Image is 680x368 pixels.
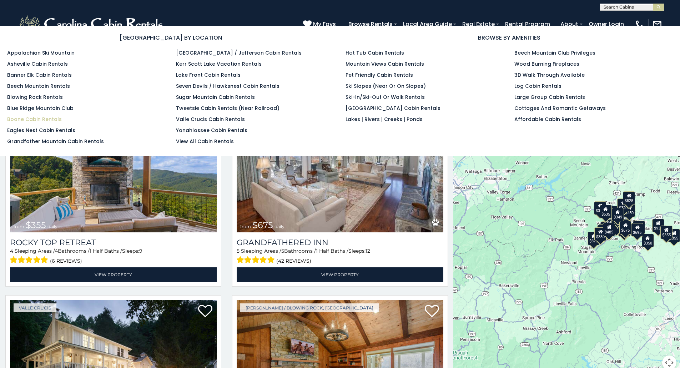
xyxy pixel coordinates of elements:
[600,205,612,218] div: $635
[346,33,673,42] h3: BROWSE BY AMENITIES
[176,82,279,90] a: Seven Devils / Hawksnest Cabin Rentals
[652,218,664,232] div: $930
[303,20,338,29] a: My Favs
[459,18,498,30] a: Real Estate
[346,116,423,123] a: Lakes | Rivers | Creeks | Ponds
[618,223,630,236] div: $315
[237,247,443,266] div: Sleeping Areas / Bathrooms / Sleeps:
[346,60,424,67] a: Mountain Views Cabin Rentals
[176,49,302,56] a: [GEOGRAPHIC_DATA] / Jefferson Cabin Rentals
[7,105,74,112] a: Blue Ridge Mountain Club
[252,220,273,230] span: $675
[7,138,104,145] a: Grandfather Mountain Cabin Rentals
[514,71,585,79] a: 3D Walk Through Available
[660,225,673,239] div: $355
[18,14,166,35] img: White-1-2.png
[240,303,379,312] a: [PERSON_NAME] / Blowing Rock, [GEOGRAPHIC_DATA]
[7,82,70,90] a: Beech Mountain Rentals
[514,60,579,67] a: Wood Burning Fireplaces
[237,94,443,232] img: Grandfathered Inn
[610,206,622,220] div: $565
[425,304,439,319] a: Add to favorites
[557,18,582,30] a: About
[7,116,62,123] a: Boone Cabin Rentals
[585,18,628,30] a: Owner Login
[588,232,600,245] div: $375
[612,210,624,223] div: $210
[313,20,336,29] span: My Favs
[7,60,68,67] a: Asheville Cabin Rentals
[50,256,82,266] span: (6 reviews)
[10,248,13,254] span: 4
[514,94,585,101] a: Large Group Cabin Rentals
[642,233,654,247] div: $350
[240,224,251,229] span: from
[345,18,396,30] a: Browse Rentals
[595,227,607,241] div: $330
[14,303,56,312] a: Valle Crucis
[316,248,348,254] span: 1 Half Baths /
[276,256,311,266] span: (42 reviews)
[10,238,217,247] a: Rocky Top Retreat
[7,33,334,42] h3: [GEOGRAPHIC_DATA] BY LOCATION
[502,18,554,30] a: Rental Program
[603,222,615,236] div: $485
[399,18,455,30] a: Local Area Guide
[631,223,644,236] div: $695
[176,138,234,145] a: View All Cabin Rentals
[7,71,72,79] a: Banner Elk Cabin Rentals
[346,49,404,56] a: Hot Tub Cabin Rentals
[55,248,58,254] span: 4
[237,248,240,254] span: 5
[514,105,606,112] a: Cottages and Romantic Getaways
[198,304,212,319] a: Add to favorites
[619,219,631,232] div: $395
[624,203,636,217] div: $250
[10,247,217,266] div: Sleeping Areas / Bathrooms / Sleeps:
[594,201,606,215] div: $305
[7,127,75,134] a: Eagles Nest Cabin Rentals
[514,49,595,56] a: Beech Mountain Club Privileges
[237,94,443,232] a: Grandfathered Inn from $675 daily
[346,94,425,101] a: Ski-in/Ski-Out or Walk Rentals
[7,94,63,101] a: Blowing Rock Rentals
[611,218,623,232] div: $225
[274,224,284,229] span: daily
[346,71,413,79] a: Pet Friendly Cabin Rentals
[633,220,645,234] div: $380
[26,220,46,230] span: $355
[10,94,217,232] a: Rocky Top Retreat from $355 daily
[7,49,75,56] a: Appalachian Ski Mountain
[514,116,581,123] a: Affordable Cabin Rentals
[605,213,617,227] div: $410
[281,248,284,254] span: 5
[346,82,426,90] a: Ski Slopes (Near or On Slopes)
[176,116,245,123] a: Valle Crucis Cabin Rentals
[10,94,217,232] img: Rocky Top Retreat
[612,208,624,221] div: $349
[620,221,632,234] div: $675
[366,248,370,254] span: 12
[47,224,57,229] span: daily
[176,127,247,134] a: Yonahlossee Cabin Rentals
[14,224,24,229] span: from
[139,248,142,254] span: 9
[176,60,262,67] a: Kerr Scott Lake Vacation Rentals
[237,238,443,247] a: Grandfathered Inn
[618,198,630,212] div: $320
[652,19,662,29] img: mail-regular-white.png
[514,82,561,90] a: Log Cabin Rentals
[635,19,645,29] img: phone-regular-white.png
[90,248,122,254] span: 1 Half Baths /
[237,267,443,282] a: View Property
[176,105,279,112] a: Tweetsie Cabin Rentals (Near Railroad)
[176,94,255,101] a: Sugar Mountain Cabin Rentals
[623,191,635,205] div: $525
[346,105,440,112] a: [GEOGRAPHIC_DATA] Cabin Rentals
[176,71,241,79] a: Lake Front Cabin Rentals
[10,267,217,282] a: View Property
